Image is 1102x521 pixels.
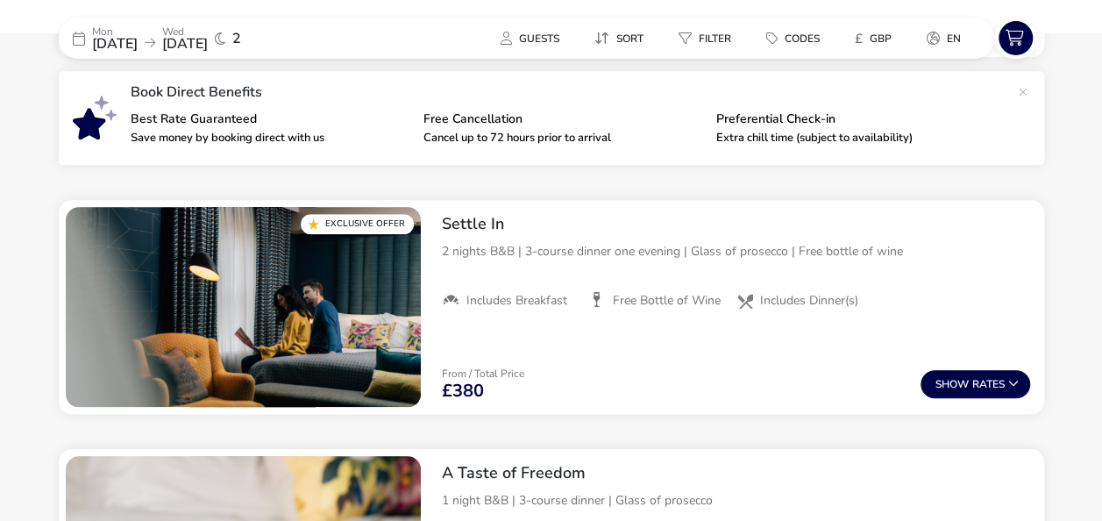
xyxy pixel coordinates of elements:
[699,32,731,46] span: Filter
[442,382,484,400] span: £380
[442,463,1030,483] h2: A Taste of Freedom
[752,25,841,51] naf-pibe-menu-bar-item: Codes
[841,25,906,51] button: £GBP
[519,32,559,46] span: Guests
[466,293,567,309] span: Includes Breakfast
[616,32,643,46] span: Sort
[442,368,524,379] p: From / Total Price
[92,26,138,37] p: Mon
[716,113,995,125] p: Preferential Check-in
[935,379,972,390] span: Show
[921,370,1030,398] button: ShowRates
[428,200,1044,323] div: Settle In2 nights B&B | 3-course dinner one evening | Glass of prosecco | Free bottle of wineIncl...
[785,32,820,46] span: Codes
[66,207,421,407] swiper-slide: 1 / 1
[162,34,208,54] span: [DATE]
[442,242,1030,260] p: 2 nights B&B | 3-course dinner one evening | Glass of prosecco | Free bottle of wine
[752,25,834,51] button: Codes
[580,25,658,51] button: Sort
[760,293,858,309] span: Includes Dinner(s)
[162,26,208,37] p: Wed
[947,32,961,46] span: en
[59,18,322,59] div: Mon[DATE]Wed[DATE]2
[92,34,138,54] span: [DATE]
[131,132,409,144] p: Save money by booking direct with us
[301,214,414,234] div: Exclusive Offer
[442,214,1030,234] h2: Settle In
[913,25,975,51] button: en
[580,25,665,51] naf-pibe-menu-bar-item: Sort
[613,293,721,309] span: Free Bottle of Wine
[855,30,863,47] i: £
[665,25,745,51] button: Filter
[442,491,1030,510] p: 1 night B&B | 3-course dinner | Glass of prosecco
[232,32,241,46] span: 2
[913,25,982,51] naf-pibe-menu-bar-item: en
[665,25,752,51] naf-pibe-menu-bar-item: Filter
[487,25,580,51] naf-pibe-menu-bar-item: Guests
[487,25,573,51] button: Guests
[841,25,913,51] naf-pibe-menu-bar-item: £GBP
[423,132,702,144] p: Cancel up to 72 hours prior to arrival
[423,113,702,125] p: Free Cancellation
[131,113,409,125] p: Best Rate Guaranteed
[870,32,892,46] span: GBP
[131,85,1009,99] p: Book Direct Benefits
[716,132,995,144] p: Extra chill time (subject to availability)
